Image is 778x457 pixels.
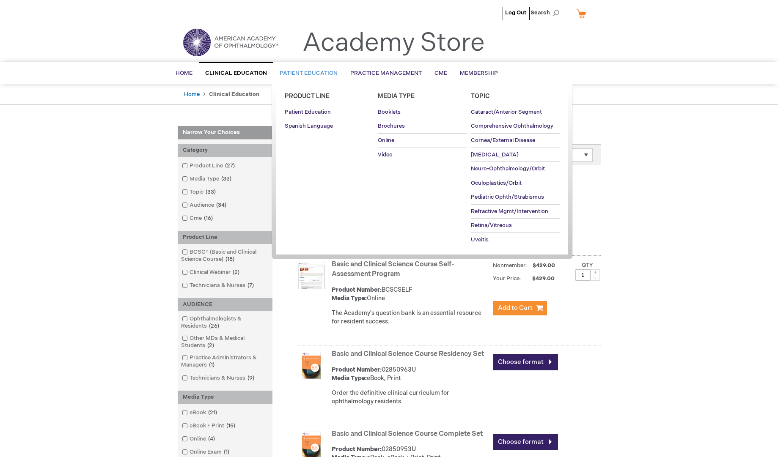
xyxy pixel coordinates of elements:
span: [MEDICAL_DATA] [471,151,519,158]
a: Technicians & Nurses7 [180,282,257,290]
span: Patient Education [280,70,338,77]
a: Home [184,91,200,98]
img: Basic and Clinical Science Course Self-Assessment Program [298,262,325,289]
span: Media Type [378,93,415,100]
span: Comprehensive Ophthalmology [471,123,553,129]
span: Video [378,151,393,158]
span: Spanish Language [285,123,333,129]
a: Media Type33 [180,175,235,183]
img: Basic and Clinical Science Course Residency Set [298,352,325,379]
strong: Clinical Education [209,91,259,98]
span: 2 [231,269,242,276]
a: Topic33 [180,188,219,196]
div: Order the definitive clinical curriculum for ophthalmology residents. [332,389,489,406]
strong: Product Number: [332,366,382,373]
strong: Your Price: [493,275,521,282]
span: 27 [223,162,237,169]
span: 15 [224,422,237,429]
a: Other MDs & Medical Students2 [180,334,270,350]
strong: Product Number: [332,286,382,293]
span: 33 [203,189,218,195]
strong: Product Number: [332,446,382,453]
a: Online4 [180,435,218,443]
span: Cataract/Anterior Segment [471,109,542,115]
span: 33 [219,175,234,182]
a: Basic and Clinical Science Course Self-Assessment Program [332,260,454,278]
span: Retina/Vitreous [471,222,512,229]
div: Media Type [178,391,272,404]
button: Add to Cart [493,301,547,315]
input: Qty [575,269,591,281]
a: Basic and Clinical Science Course Residency Set [332,350,484,358]
span: CME [434,70,447,77]
div: BCSCSELF Online [332,286,489,303]
span: Topic [471,93,490,100]
span: 1 [207,361,217,368]
div: Category [178,144,272,157]
span: 21 [206,409,219,416]
span: Practice Management [350,70,422,77]
span: Cornea/External Disease [471,137,535,144]
span: Brochures [378,123,405,129]
span: Patient Education [285,109,331,115]
a: Technicians & Nurses9 [180,374,258,382]
a: BCSC® (Basic and Clinical Science Course)18 [180,248,270,263]
span: 16 [202,215,215,222]
div: AUDIENCE [178,298,272,311]
span: 9 [245,375,256,381]
span: $429.00 [531,262,556,269]
a: Log Out [505,9,526,16]
strong: Narrow Your Choices [178,126,272,140]
a: Academy Store [302,28,485,58]
span: Booklets [378,109,401,115]
span: Search [531,4,563,21]
div: The Academy's question bank is an essential resource for resident success. [332,309,489,326]
a: eBook + Print15 [180,422,239,430]
strong: Media Type: [332,295,367,302]
span: Clinical Education [205,70,267,77]
a: Audience34 [180,201,230,209]
span: $429.00 [522,275,556,282]
a: Clinical Webinar2 [180,268,243,276]
a: Basic and Clinical Science Course Complete Set [332,430,483,438]
a: eBook21 [180,409,220,417]
span: 1 [222,449,231,455]
span: 4 [206,435,217,442]
a: Choose format [493,434,558,450]
span: Oculoplastics/Orbit [471,180,522,186]
span: Neuro-Ophthalmology/Orbit [471,165,545,172]
span: 34 [214,202,228,208]
span: 18 [223,256,236,263]
a: Online Exam1 [180,448,233,456]
span: Membership [460,70,498,77]
span: Home [176,70,192,77]
a: Cme16 [180,214,216,222]
span: Refractive Mgmt/Intervention [471,208,548,215]
span: Product Line [285,93,330,100]
span: 2 [205,342,216,349]
strong: Media Type: [332,375,367,382]
span: Add to Cart [498,304,533,312]
span: Online [378,137,394,144]
span: Pediatric Ophth/Strabismus [471,194,544,200]
span: 26 [207,323,221,329]
span: 7 [245,282,256,289]
a: Product Line27 [180,162,238,170]
div: 02850963U eBook, Print [332,366,489,383]
span: Uveitis [471,236,489,243]
a: Ophthalmologists & Residents26 [180,315,270,330]
a: Practice Administrators & Managers1 [180,354,270,369]
strong: Nonmember: [493,260,527,271]
label: Qty [582,262,593,268]
div: Product Line [178,231,272,244]
a: Choose format [493,354,558,370]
